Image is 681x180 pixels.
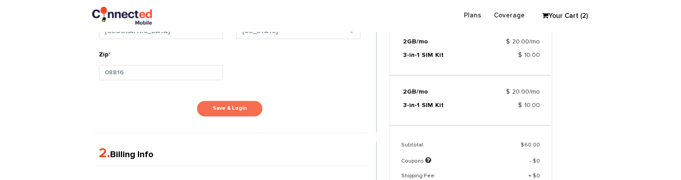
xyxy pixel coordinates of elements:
a: Coverage [488,7,531,24]
a: Plans [458,7,488,24]
span: 60.00 [524,143,540,148]
span: 0 [536,159,540,164]
span: 2. [99,146,110,160]
button: Save & Login [197,100,263,117]
a: 2.Billing Info [99,150,154,159]
td: $ 20.00/mo [471,37,540,51]
a: 2GB/mo [403,89,428,95]
iframe: Chat Widget [577,77,681,180]
td: $ [496,142,540,156]
td: $ 20.00/mo [471,87,540,101]
a: 2GB/mo [403,39,428,45]
td: Coupons [401,156,496,172]
td: $ 10.00 [471,101,540,114]
a: 3-in-1 SIM Kit [403,103,444,109]
td: - $ [496,156,540,172]
a: 3-in-1 SIM Kit [403,52,444,59]
td: $ 10.00 [471,51,540,64]
label: Zip [99,50,111,63]
td: Subtotal: [401,142,496,156]
span: 0 [536,173,540,179]
a: Your Cart (2) [538,9,582,23]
